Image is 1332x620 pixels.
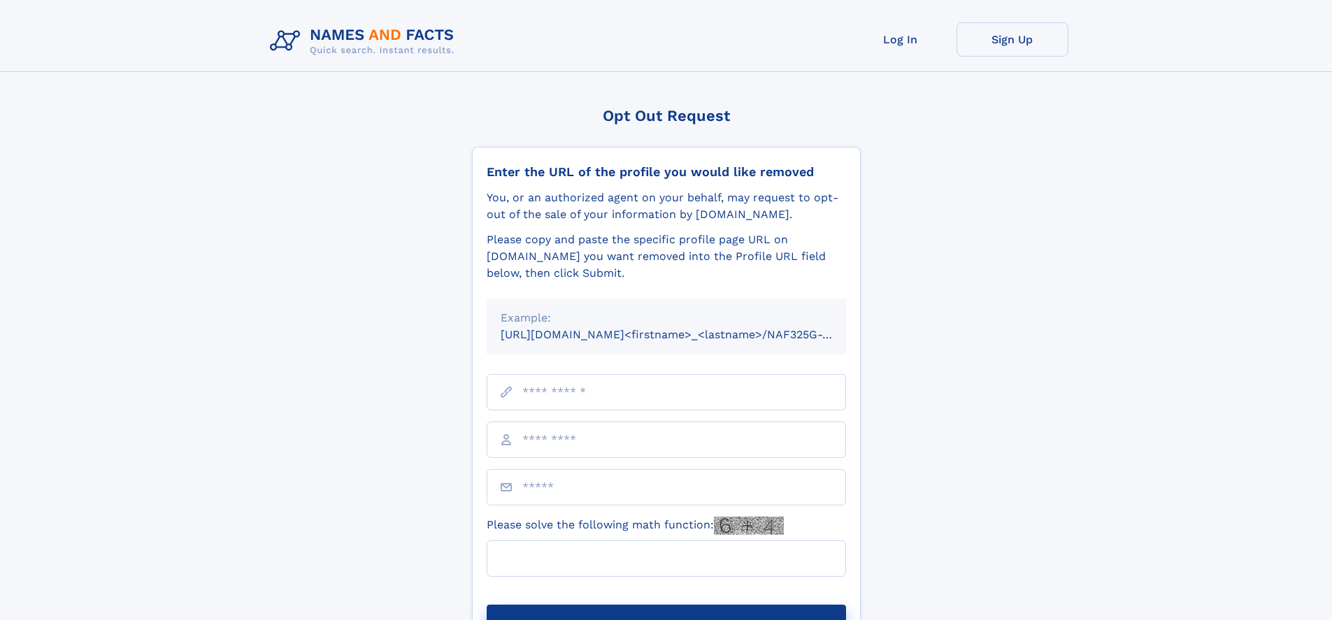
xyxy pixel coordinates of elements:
[501,328,873,341] small: [URL][DOMAIN_NAME]<firstname>_<lastname>/NAF325G-xxxxxxxx
[487,517,784,535] label: Please solve the following math function:
[487,164,846,180] div: Enter the URL of the profile you would like removed
[472,107,861,124] div: Opt Out Request
[487,189,846,223] div: You, or an authorized agent on your behalf, may request to opt-out of the sale of your informatio...
[845,22,957,57] a: Log In
[264,22,466,60] img: Logo Names and Facts
[501,310,832,326] div: Example:
[487,231,846,282] div: Please copy and paste the specific profile page URL on [DOMAIN_NAME] you want removed into the Pr...
[957,22,1068,57] a: Sign Up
